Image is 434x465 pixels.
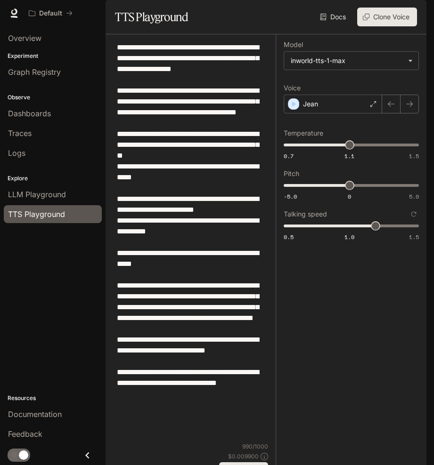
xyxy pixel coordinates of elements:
[318,8,350,26] a: Docs
[409,209,419,219] button: Reset to default
[284,233,294,241] span: 0.5
[115,8,188,26] h1: TTS Playground
[284,152,294,160] span: 0.7
[284,52,418,70] div: inworld-tts-1-max
[357,8,417,26] button: Clone Voice
[344,152,354,160] span: 1.1
[303,99,318,109] p: Jean
[284,130,323,136] p: Temperature
[409,233,419,241] span: 1.5
[25,4,77,23] button: All workspaces
[409,192,419,200] span: 5.0
[344,233,354,241] span: 1.0
[284,41,303,48] p: Model
[284,211,327,217] p: Talking speed
[409,152,419,160] span: 1.5
[291,56,403,65] div: inworld-tts-1-max
[348,192,351,200] span: 0
[39,9,62,17] p: Default
[284,170,299,177] p: Pitch
[284,85,301,91] p: Voice
[228,452,259,460] p: $ 0.009900
[284,192,297,200] span: -5.0
[242,442,268,450] p: 990 / 1000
